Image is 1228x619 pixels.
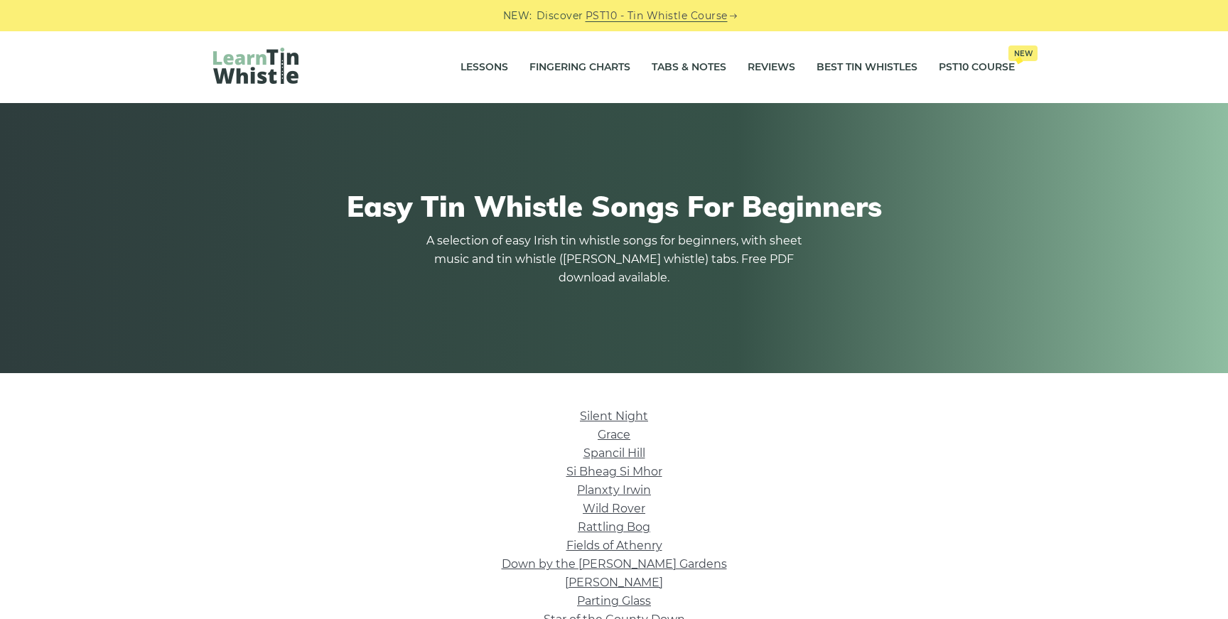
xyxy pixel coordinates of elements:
a: Fingering Charts [529,50,630,85]
a: Lessons [460,50,508,85]
a: Parting Glass [577,594,651,608]
a: PST10 CourseNew [939,50,1015,85]
a: Best Tin Whistles [817,50,917,85]
img: LearnTinWhistle.com [213,48,298,84]
a: Silent Night [580,409,648,423]
h1: Easy Tin Whistle Songs For Beginners [213,189,1015,223]
a: Tabs & Notes [652,50,726,85]
a: [PERSON_NAME] [565,576,663,589]
a: Planxty Irwin [577,483,651,497]
a: Fields of Athenry [566,539,662,552]
span: New [1008,45,1038,61]
a: Spancil Hill [583,446,645,460]
a: Grace [598,428,630,441]
a: Reviews [748,50,795,85]
a: Wild Rover [583,502,645,515]
a: Rattling Bog [578,520,650,534]
a: Si­ Bheag Si­ Mhor [566,465,662,478]
a: Down by the [PERSON_NAME] Gardens [502,557,727,571]
p: A selection of easy Irish tin whistle songs for beginners, with sheet music and tin whistle ([PER... [422,232,806,287]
